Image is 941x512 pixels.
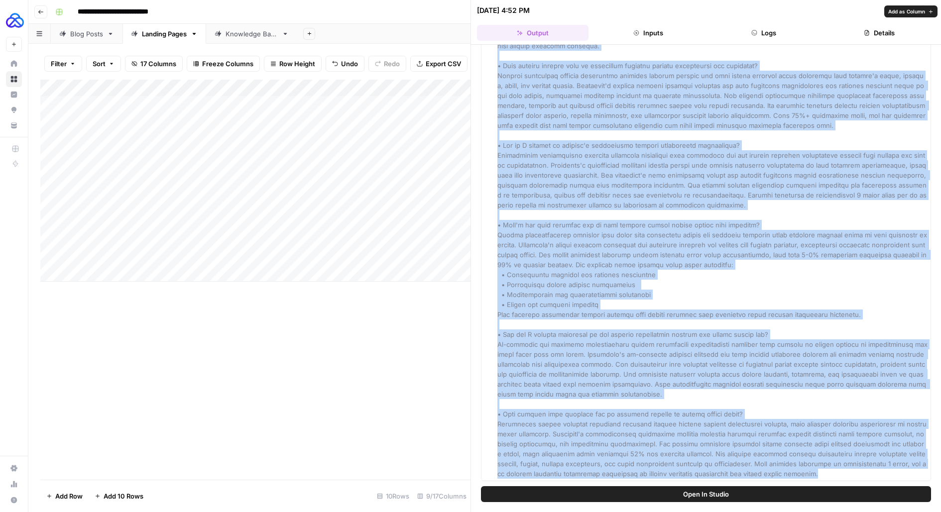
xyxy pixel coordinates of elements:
button: Freeze Columns [187,56,260,72]
a: Blog Posts [51,24,122,44]
button: Logs [708,25,820,41]
button: Filter [44,56,82,72]
button: Help + Support [6,492,22,508]
button: Add 10 Rows [89,488,149,504]
button: Sort [86,56,121,72]
button: Undo [326,56,364,72]
span: Undo [341,59,358,69]
button: Row Height [264,56,322,72]
button: Redo [368,56,406,72]
span: Open In Studio [683,489,729,499]
a: Your Data [6,117,22,133]
button: 17 Columns [125,56,183,72]
span: Sort [93,59,106,69]
div: 10 Rows [373,488,413,504]
span: Redo [384,59,400,69]
span: Export CSV [426,59,461,69]
span: Add 10 Rows [104,491,143,501]
div: Blog Posts [70,29,103,39]
div: 9/17 Columns [413,488,470,504]
img: AUQ Logo [6,11,24,29]
a: Landing Pages [122,24,206,44]
button: Open In Studio [481,486,931,502]
button: Workspace: AUQ [6,8,22,33]
a: Usage [6,476,22,492]
a: Browse [6,71,22,87]
a: Settings [6,460,22,476]
button: Export CSV [410,56,468,72]
a: Opportunities [6,102,22,118]
span: Add Row [55,491,83,501]
span: Freeze Columns [202,59,253,69]
span: Add as Column [888,7,925,15]
a: Insights [6,87,22,102]
div: [DATE] 4:52 PM [477,5,530,15]
button: Add as Column [884,5,938,17]
div: Knowledge Base [226,29,278,39]
a: Home [6,56,22,72]
span: Filter [51,59,67,69]
button: Output [477,25,588,41]
button: Details [823,25,935,41]
button: Add Row [40,488,89,504]
button: Inputs [592,25,704,41]
a: Knowledge Base [206,24,297,44]
div: Landing Pages [142,29,187,39]
span: 17 Columns [140,59,176,69]
span: Row Height [279,59,315,69]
